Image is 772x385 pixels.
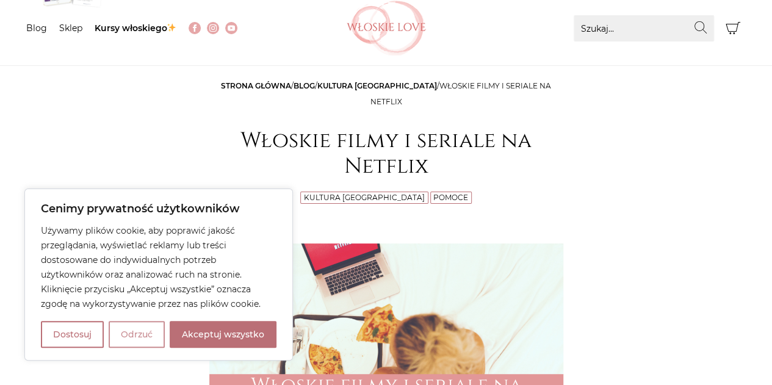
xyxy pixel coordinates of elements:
[41,223,276,311] p: Używamy plików cookie, aby poprawić jakość przeglądania, wyświetlać reklamy lub treści dostosowan...
[167,23,176,32] img: ✨
[347,1,426,56] img: Włoskielove
[294,81,315,90] a: Blog
[317,81,437,90] a: Kultura [GEOGRAPHIC_DATA]
[433,193,468,202] a: Pomoce
[209,128,563,179] h1: Włoskie filmy i seriale na Netflix
[95,23,177,34] a: Kursy włoskiego
[41,201,276,216] p: Cenimy prywatność użytkowników
[170,321,276,348] button: Akceptuj wszystko
[41,321,104,348] button: Dostosuj
[221,81,551,106] span: / / /
[59,23,82,34] a: Sklep
[574,15,714,41] input: Szukaj...
[370,81,552,106] span: Włoskie filmy i seriale na Netflix
[221,81,291,90] a: Strona główna
[109,321,165,348] button: Odrzuć
[304,193,425,202] a: Kultura [GEOGRAPHIC_DATA]
[26,23,47,34] a: Blog
[720,15,746,41] button: Koszyk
